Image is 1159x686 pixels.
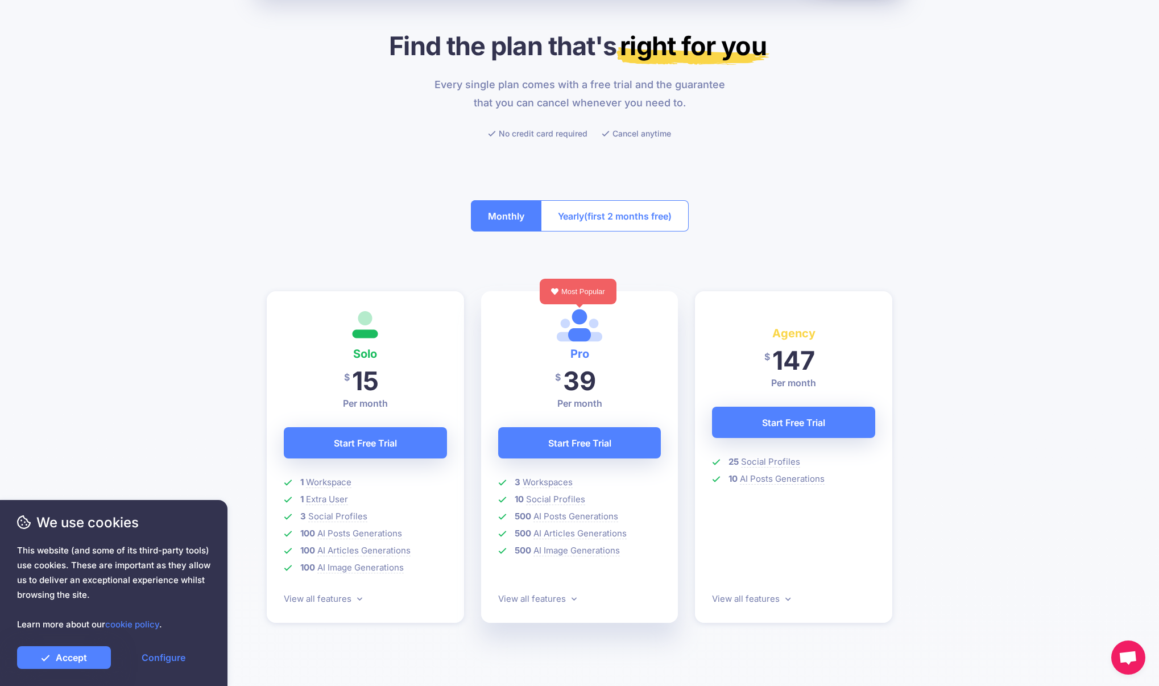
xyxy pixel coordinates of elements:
[300,477,304,487] b: 1
[712,593,790,604] a: View all features
[428,76,732,112] p: Every single plan comes with a free trial and the guarantee that you can cancel whenever you need...
[317,545,411,556] span: AI Articles Generations
[498,593,577,604] a: View all features
[541,200,689,232] button: Yearly(first 2 months free)
[712,376,875,390] p: Per month
[105,619,159,630] a: cookie policy
[317,562,404,573] span: AI Image Generations
[17,513,210,532] span: We use cookies
[498,396,661,410] p: Per month
[267,30,892,61] h1: Find the plan that's
[306,477,351,488] span: Workspace
[471,200,541,232] button: Monthly
[308,511,367,522] span: Social Profiles
[284,593,362,604] a: View all features
[317,528,402,539] span: AI Posts Generations
[764,344,770,370] span: $
[602,126,671,140] li: Cancel anytime
[712,324,875,342] h4: Agency
[515,494,524,505] b: 10
[117,646,210,669] a: Configure
[584,207,672,225] span: (first 2 months free)
[616,30,769,65] mark: right for you
[526,494,585,505] span: Social Profiles
[352,365,379,396] span: 15
[533,545,620,556] span: AI Image Generations
[533,511,618,522] span: AI Posts Generations
[1111,640,1145,675] div: Open chat
[533,528,627,539] span: AI Articles Generations
[344,365,350,390] span: $
[300,562,315,573] b: 100
[300,511,306,522] b: 3
[498,345,661,363] h4: Pro
[17,543,210,632] span: This website (and some of its third-party tools) use cookies. These are important as they allow u...
[284,396,447,410] p: Per month
[515,545,531,556] b: 500
[772,345,815,376] span: 147
[728,473,738,484] b: 10
[540,279,616,304] div: Most Popular
[306,494,348,505] span: Extra User
[300,545,315,556] b: 100
[523,477,573,488] span: Workspaces
[17,646,111,669] a: Accept
[740,473,825,485] span: AI Posts Generations
[712,407,875,438] a: Start Free Trial
[284,427,447,458] a: Start Free Trial
[498,427,661,458] a: Start Free Trial
[300,528,315,539] b: 100
[728,456,739,467] b: 25
[515,511,531,522] b: 500
[563,365,596,396] span: 39
[515,477,520,487] b: 3
[488,126,587,140] li: No credit card required
[515,528,531,539] b: 500
[300,494,304,505] b: 1
[555,365,561,390] span: $
[284,345,447,363] h4: Solo
[741,456,800,468] span: Social Profiles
